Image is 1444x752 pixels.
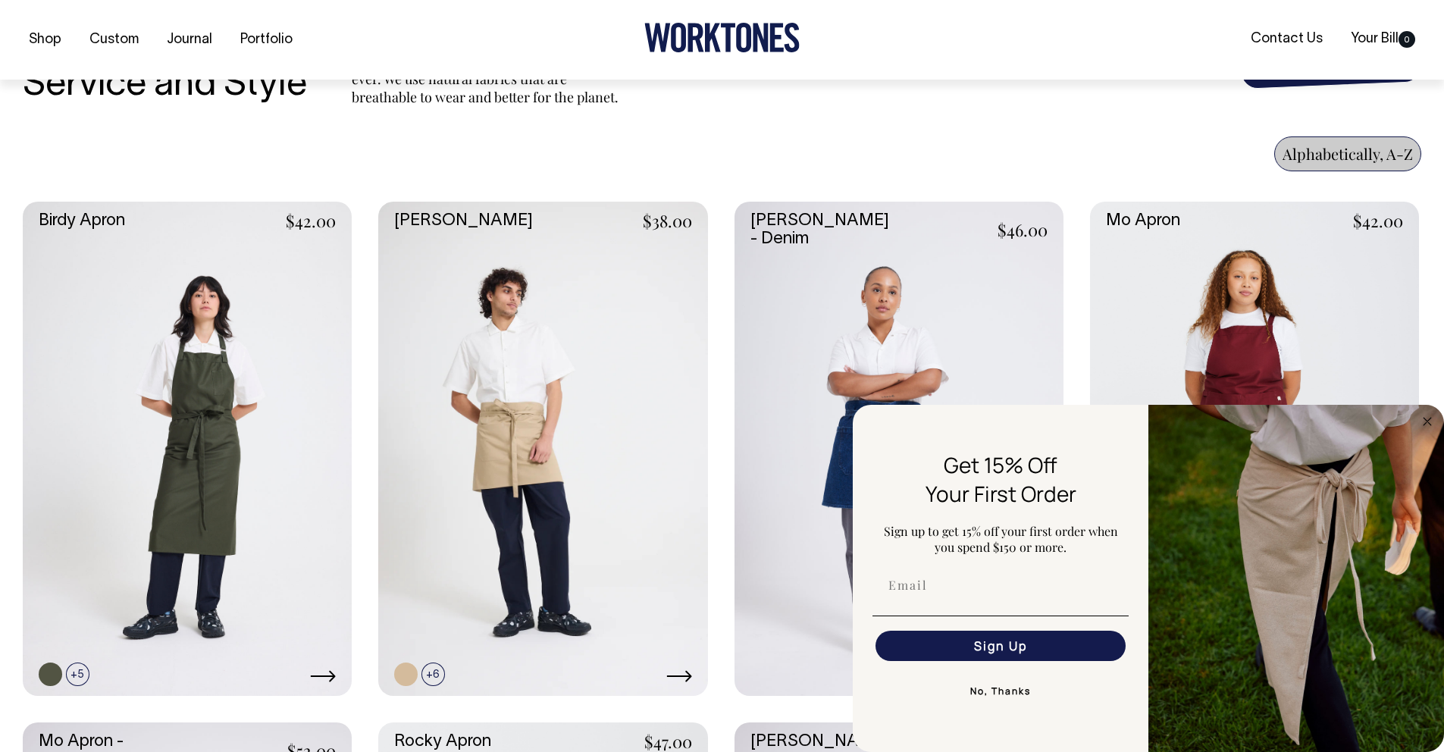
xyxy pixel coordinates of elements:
img: 5e34ad8f-4f05-4173-92a8-ea475ee49ac9.jpeg [1148,405,1444,752]
span: Get 15% Off [944,450,1057,479]
a: Your Bill0 [1345,27,1421,52]
a: Custom [83,27,145,52]
div: FLYOUT Form [853,405,1444,752]
span: +6 [421,663,445,686]
span: Your First Order [926,479,1076,508]
a: Journal [161,27,218,52]
a: Contact Us [1245,27,1329,52]
button: Close dialog [1418,412,1436,431]
span: 0 [1399,31,1415,48]
span: Sign up to get 15% off your first order when you spend $150 or more. [884,523,1118,555]
button: Sign Up [875,631,1126,661]
img: underline [872,616,1129,616]
input: Email [875,570,1126,600]
a: Shop [23,27,67,52]
span: +5 [66,663,89,686]
button: No, Thanks [872,676,1129,707]
span: Alphabetically, A-Z [1283,143,1413,164]
a: Portfolio [234,27,299,52]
